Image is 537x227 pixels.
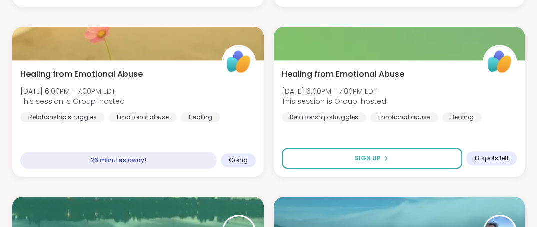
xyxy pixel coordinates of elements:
span: This session is Group-hosted [282,96,386,106]
span: This session is Group-hosted [20,96,125,106]
div: 26 minutes away! [20,152,217,169]
div: Healing [442,112,482,122]
span: Sign Up [355,154,381,163]
span: [DATE] 6:00PM - 7:00PM EDT [20,86,125,96]
span: Going [229,156,248,164]
img: ShareWell [223,46,254,77]
div: Relationship struggles [20,112,105,122]
span: [DATE] 6:00PM - 7:00PM EDT [282,86,386,96]
span: Healing from Emotional Abuse [20,68,143,80]
span: Healing from Emotional Abuse [282,68,404,80]
div: Emotional abuse [109,112,177,122]
button: Sign Up [282,148,463,169]
span: 13 spots left [474,154,509,162]
img: ShareWell [484,46,515,77]
div: Healing [181,112,220,122]
div: Relationship struggles [282,112,366,122]
div: Emotional abuse [370,112,438,122]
